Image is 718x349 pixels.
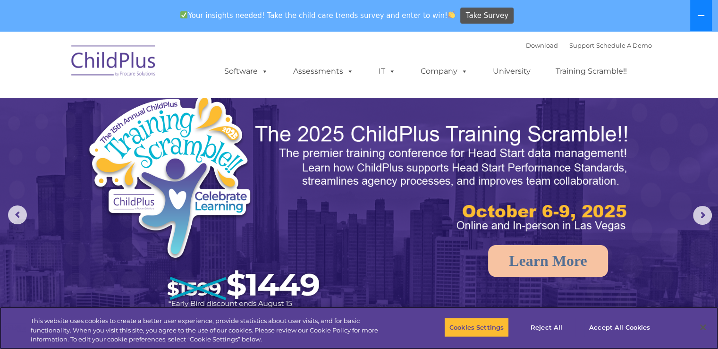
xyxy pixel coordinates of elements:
[31,316,395,344] div: This website uses cookies to create a better user experience, provide statistics about user visit...
[460,8,514,24] a: Take Survey
[483,62,540,81] a: University
[369,62,405,81] a: IT
[215,62,278,81] a: Software
[693,317,713,338] button: Close
[488,245,608,277] a: Learn More
[466,8,508,24] span: Take Survey
[569,42,594,49] a: Support
[596,42,652,49] a: Schedule A Demo
[180,11,187,18] img: ✅
[584,317,655,337] button: Accept All Cookies
[526,42,558,49] a: Download
[444,317,509,337] button: Cookies Settings
[131,101,171,108] span: Phone number
[284,62,363,81] a: Assessments
[526,42,652,49] font: |
[517,317,576,337] button: Reject All
[411,62,477,81] a: Company
[448,11,455,18] img: 👏
[177,6,459,25] span: Your insights needed! Take the child care trends survey and enter to win!
[131,62,160,69] span: Last name
[67,39,161,86] img: ChildPlus by Procare Solutions
[546,62,636,81] a: Training Scramble!!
